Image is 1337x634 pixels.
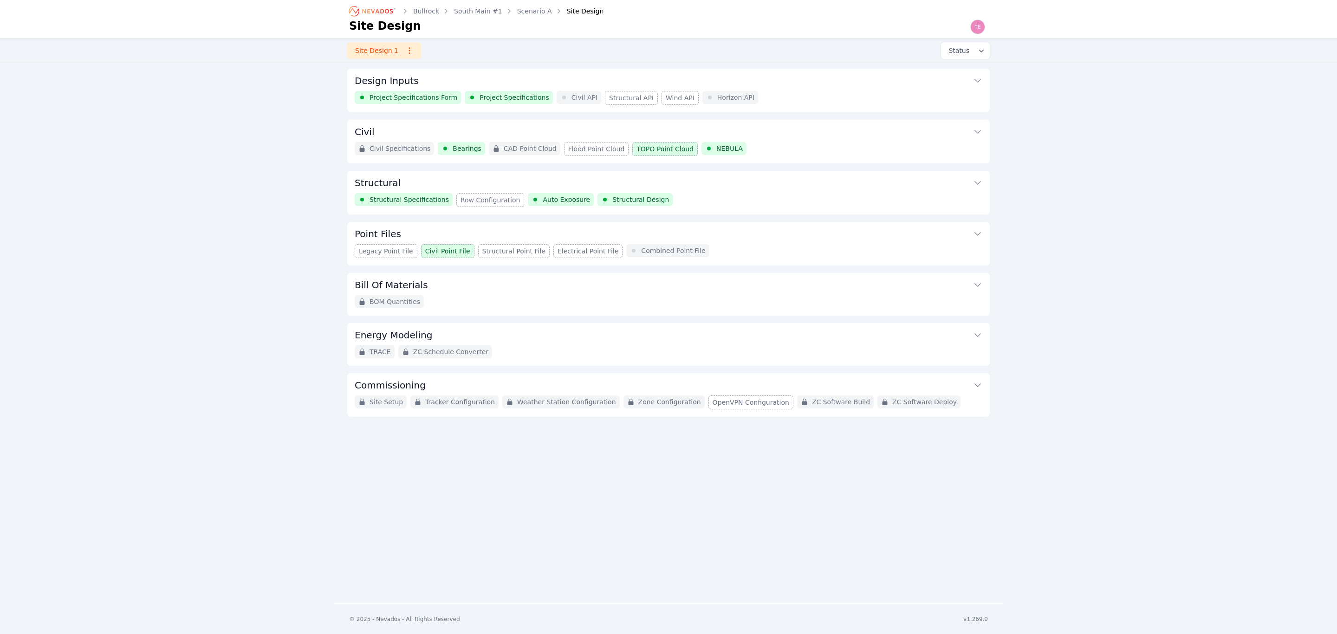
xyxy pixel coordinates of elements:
span: Tracker Configuration [425,397,495,407]
span: Civil Point File [425,246,470,256]
div: CommissioningSite SetupTracker ConfigurationWeather Station ConfigurationZone ConfigurationOpenVP... [347,373,990,417]
span: ZC Software Build [812,397,870,407]
span: Structural API [609,93,654,103]
span: BOM Quantities [370,297,420,306]
span: Project Specifications [480,93,549,102]
span: ZC Software Deploy [892,397,957,407]
a: Bullrock [413,6,439,16]
div: CivilCivil SpecificationsBearingsCAD Point CloudFlood Point CloudTOPO Point CloudNEBULA [347,120,990,163]
button: Bill Of Materials [355,273,982,295]
span: Row Configuration [461,195,520,205]
span: TOPO Point Cloud [636,144,694,154]
nav: Breadcrumb [349,4,604,19]
button: Energy Modeling [355,323,982,345]
span: Structural Specifications [370,195,449,204]
span: Wind API [666,93,694,103]
span: Site Setup [370,397,403,407]
span: Civil API [571,93,597,102]
div: StructuralStructural SpecificationsRow ConfigurationAuto ExposureStructural Design [347,171,990,214]
div: Point FilesLegacy Point FileCivil Point FileStructural Point FileElectrical Point FileCombined Po... [347,222,990,265]
a: Scenario A [517,6,552,16]
h3: Design Inputs [355,74,419,87]
span: Project Specifications Form [370,93,457,102]
h3: Point Files [355,227,401,240]
span: Status [945,46,969,55]
span: Bearings [453,144,481,153]
h1: Site Design [349,19,421,33]
h3: Bill Of Materials [355,278,428,291]
div: v1.269.0 [963,615,988,623]
div: Bill Of MaterialsBOM Quantities [347,273,990,316]
span: Auto Exposure [543,195,590,204]
span: Flood Point Cloud [568,144,625,154]
span: ZC Schedule Converter [413,347,488,356]
button: Commissioning [355,373,982,395]
span: Structural Point File [482,246,545,256]
h3: Civil [355,125,374,138]
span: Structural Design [612,195,669,204]
span: NEBULA [716,144,743,153]
span: Weather Station Configuration [517,397,616,407]
h3: Energy Modeling [355,329,432,342]
span: Combined Point File [641,246,705,255]
span: Electrical Point File [558,246,618,256]
span: Horizon API [717,93,754,102]
span: CAD Point Cloud [504,144,557,153]
img: Ted Elliott [970,19,985,34]
a: Site Design 1 [347,42,421,59]
button: Point Files [355,222,982,244]
button: Structural [355,171,982,193]
div: Design InputsProject Specifications FormProject SpecificationsCivil APIStructural APIWind APIHori... [347,69,990,112]
div: © 2025 - Nevados - All Rights Reserved [349,615,460,623]
span: OpenVPN Configuration [713,398,789,407]
button: Status [941,42,990,59]
div: Site Design [554,6,604,16]
h3: Commissioning [355,379,426,392]
span: Civil Specifications [370,144,430,153]
button: Civil [355,120,982,142]
a: South Main #1 [454,6,502,16]
span: Legacy Point File [359,246,413,256]
div: Energy ModelingTRACEZC Schedule Converter [347,323,990,366]
button: Design Inputs [355,69,982,91]
span: TRACE [370,347,391,356]
h3: Structural [355,176,401,189]
span: Zone Configuration [638,397,701,407]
